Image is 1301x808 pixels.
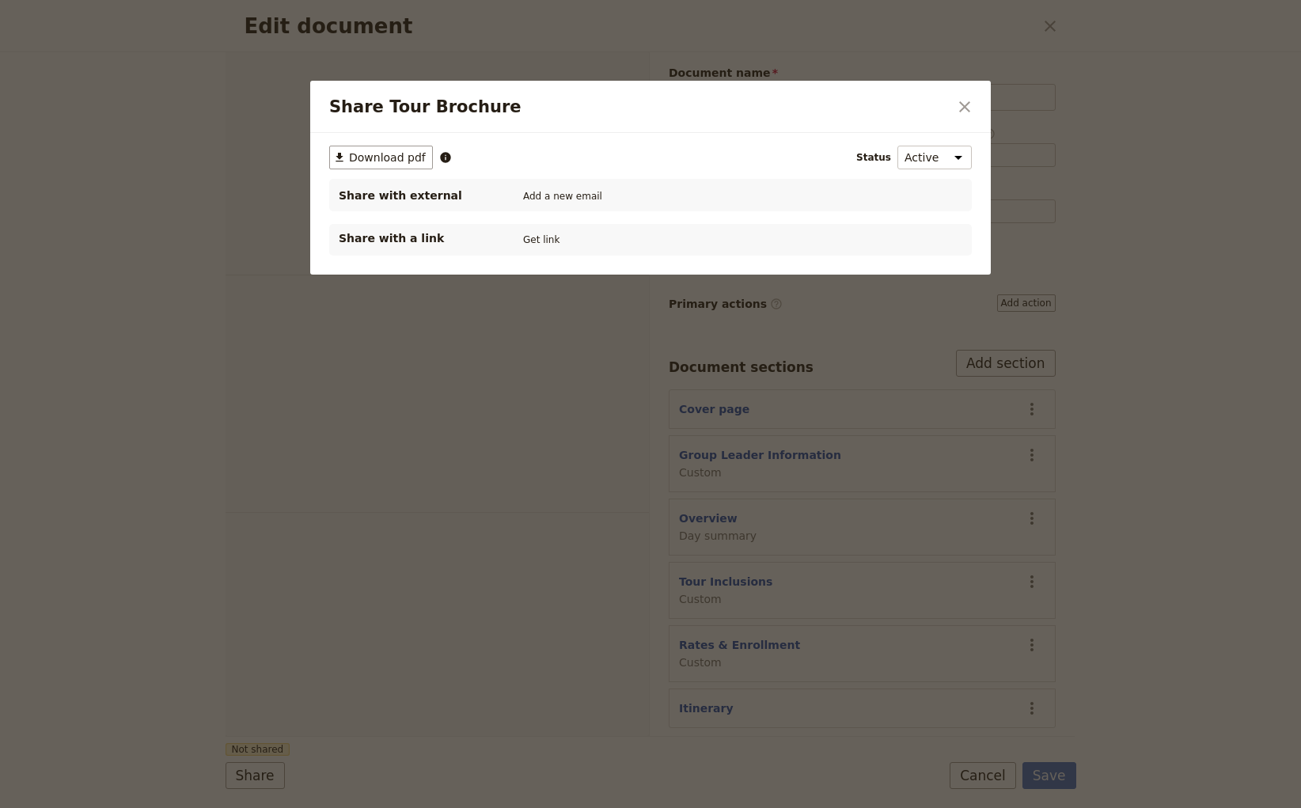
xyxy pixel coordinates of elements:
[951,93,978,120] button: Close dialog
[339,188,497,203] span: Share with external
[519,231,563,248] button: Get link
[519,188,606,205] button: Add a new email
[349,150,426,165] span: Download pdf
[897,146,972,169] select: Status
[329,146,433,169] button: ​Download pdf
[856,151,891,164] span: Status
[339,230,497,246] p: Share with a link
[329,95,948,119] h2: Share Tour Brochure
